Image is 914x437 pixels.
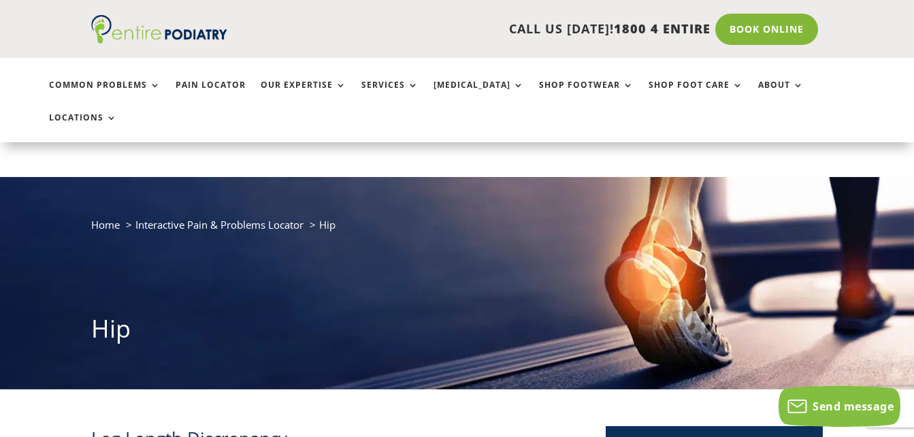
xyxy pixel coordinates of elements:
[361,80,419,110] a: Services
[257,20,711,38] p: CALL US [DATE]!
[813,399,894,414] span: Send message
[715,14,818,45] a: Book Online
[135,218,304,231] a: Interactive Pain & Problems Locator
[758,80,804,110] a: About
[176,80,246,110] a: Pain Locator
[779,386,900,427] button: Send message
[49,80,161,110] a: Common Problems
[91,312,822,353] h1: Hip
[91,33,227,46] a: Entire Podiatry
[614,20,711,37] span: 1800 4 ENTIRE
[91,218,120,231] a: Home
[539,80,634,110] a: Shop Footwear
[261,80,346,110] a: Our Expertise
[91,216,822,244] nav: breadcrumb
[91,15,227,44] img: logo (1)
[49,113,117,142] a: Locations
[649,80,743,110] a: Shop Foot Care
[319,218,336,231] span: Hip
[434,80,524,110] a: [MEDICAL_DATA]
